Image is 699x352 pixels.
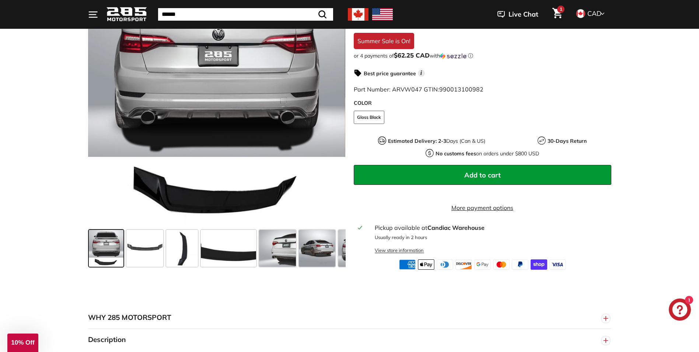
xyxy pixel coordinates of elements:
[388,137,485,145] p: Days (Can & US)
[436,150,539,158] p: on orders under $800 USD
[354,99,611,107] label: COLOR
[455,259,472,270] img: discover
[11,339,34,346] span: 10% Off
[436,150,476,157] strong: No customs fees
[493,259,510,270] img: master
[474,259,491,270] img: google_pay
[354,86,483,93] span: Part Number: ARVW047 GTIN:
[388,138,446,144] strong: Estimated Delivery: 2-3
[354,33,414,49] div: Summer Sale is On!
[7,334,38,352] div: 10% Off
[354,52,611,59] div: or 4 payments of with
[440,53,466,59] img: Sezzle
[512,259,528,270] img: paypal
[439,86,483,93] span: 990013100982
[354,203,611,212] a: More payment options
[418,259,434,270] img: apple_pay
[88,329,611,351] button: Description
[375,234,607,241] p: Usually ready in 2 hours
[437,259,453,270] img: diners_club
[548,138,587,144] strong: 30-Days Return
[587,9,601,18] span: CAD
[88,307,611,329] button: WHY 285 MOTORSPORT
[375,223,607,232] div: Pickup available at
[106,6,147,23] img: Logo_285_Motorsport_areodynamics_components
[394,51,430,59] span: $62.25 CAD
[375,247,424,254] div: View store information
[399,259,416,270] img: american_express
[667,298,693,322] inbox-online-store-chat: Shopify online store chat
[464,171,501,179] span: Add to cart
[508,10,538,19] span: Live Chat
[548,2,567,27] a: Cart
[364,70,416,77] strong: Best price guarantee
[354,52,611,59] div: or 4 payments of$62.25 CADwithSezzle Click to learn more about Sezzle
[531,259,547,270] img: shopify_pay
[354,165,611,185] button: Add to cart
[549,259,566,270] img: visa
[418,70,425,77] span: i
[158,8,333,21] input: Search
[488,5,548,24] button: Live Chat
[560,6,562,12] span: 1
[427,224,485,231] strong: Candiac Warehouse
